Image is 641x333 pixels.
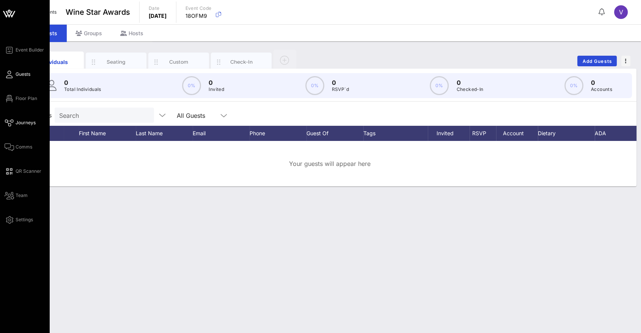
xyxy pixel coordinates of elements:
button: Add Guests [577,56,617,66]
div: Seating [99,58,133,66]
div: Your guests will appear here [23,141,636,186]
a: Floor Plan [5,94,37,103]
p: Accounts [591,86,612,93]
div: Individuals [37,58,71,66]
a: Team [5,191,28,200]
a: Journeys [5,118,36,127]
div: Guest Of [306,126,363,141]
p: 0 [209,78,224,87]
p: Invited [209,86,224,93]
div: First Name [79,126,136,141]
a: Guests [5,70,30,79]
p: Total Individuals [64,86,101,93]
p: Checked-In [456,86,483,93]
div: Tags [363,126,428,141]
p: RSVP`d [332,86,349,93]
span: Floor Plan [16,95,37,102]
div: Custom [162,58,196,66]
div: Phone [250,126,306,141]
div: V [614,5,628,19]
span: Event Builder [16,47,44,53]
span: QR Scanner [16,168,41,175]
a: Event Builder [5,45,44,55]
div: Email [193,126,250,141]
p: 0 [591,78,612,87]
span: Guests [16,71,30,78]
p: Date [149,5,167,12]
p: Event Code [185,5,212,12]
div: Hosts [111,25,152,42]
p: 0 [456,78,483,87]
span: Add Guests [582,58,612,64]
div: All Guests [172,108,233,123]
span: Wine Star Awards [66,6,130,18]
span: Settings [16,216,33,223]
div: Groups [66,25,111,42]
p: 0 [64,78,101,87]
p: 0 [332,78,349,87]
a: Comms [5,142,32,152]
div: Invited [428,126,470,141]
div: All Guests [177,112,205,119]
p: 18OFM9 [185,12,212,20]
div: Account [496,126,538,141]
div: RSVP [470,126,496,141]
span: Team [16,192,28,199]
a: QR Scanner [5,167,41,176]
p: [DATE] [149,12,167,20]
span: Journeys [16,119,36,126]
div: Dietary [538,126,595,141]
div: Last Name [136,126,193,141]
span: V [619,8,623,16]
a: Settings [5,215,33,224]
span: Comms [16,144,32,150]
div: Check-In [225,58,258,66]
